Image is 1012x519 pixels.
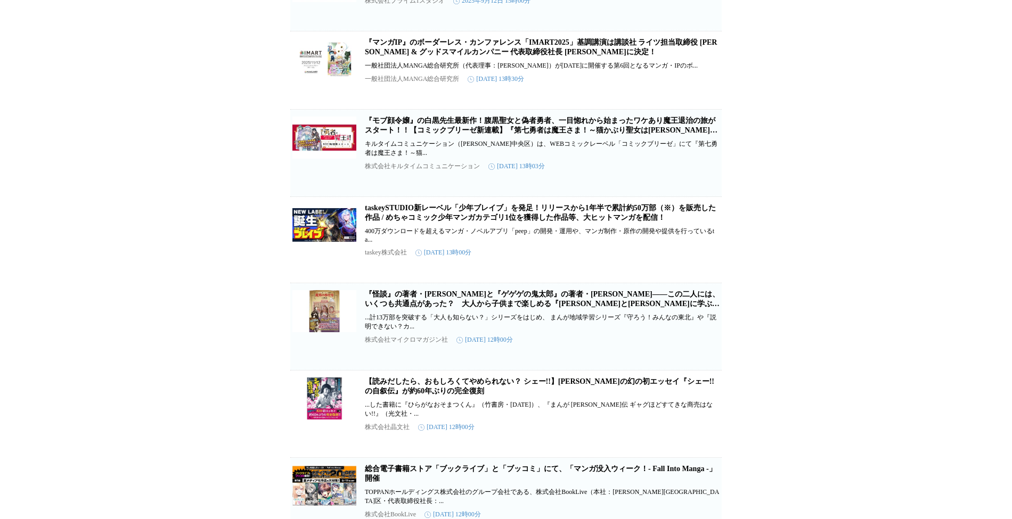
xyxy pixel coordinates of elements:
p: 一般社団法人MANGA総合研究所 [365,75,459,84]
time: [DATE] 12時00分 [418,423,475,432]
time: [DATE] 13時03分 [488,162,545,171]
a: 『モブ顔令嬢』の白黒先生最新作！腹黒聖女と偽者勇者、一目惚れから始まったワケあり魔王退治の旅がスタート！！【コミックブリーゼ新連載】『第七勇者は魔王さま！～猫かぶり聖女は[PERSON_NAME... [365,117,717,144]
a: 『怪談』の著者・[PERSON_NAME]と『ゲゲゲの鬼太郎』の著者・[PERSON_NAME]――この二人には、いくつも共通点があった？ 大人から子供まで楽しめる『[PERSON_NAME]と... [365,290,720,317]
p: 株式会社マイクロマガジン社 [365,335,448,344]
p: ...した書籍に『ひらがなおそまつくん』（竹書房・[DATE]）、『まんが [PERSON_NAME]伝 ギャグほどすてきな商売はない!!』（光文社・... [365,400,720,418]
p: 一般社団法人MANGA総合研究所（代表理事：[PERSON_NAME]）が[DATE]に開催する第6回となるマンガ・IPのボ... [365,61,720,70]
img: 【読みだしたら、おもしろくてやめられない？ シェー!!】赤塚不二夫の幻の初エッセイ『シェー!!の自叙伝』が約60年ぶりの完全復刻 [292,377,356,419]
p: TOPPANホールディングス株式会社のグループ会社である、株式会社BookLive（本社：[PERSON_NAME][GEOGRAPHIC_DATA]区・代表取締役社長：... [365,488,720,506]
a: 総合電子書籍ストア「ブックライブ」と「ブッコミ」にて、「マンガ没入ウィーク！- Fall Into Manga -」開催 [365,465,716,482]
p: キルタイムコミュニケーション（[PERSON_NAME]中央区）は、WEBコミックレーベル「コミックブリーゼ」にて『第七勇者は魔王さま！～猫... [365,139,720,158]
p: 株式会社BookLive [365,510,416,519]
time: [DATE] 12時00分 [425,510,481,519]
a: taskeySTUDIO新レーベル「少年ブレイブ」を発足！リリースから1年半で累計約50万部（※）を販売した作品 / めちゃコミック少年マンガカテゴリ1位を獲得した作品等、大ヒットマンガを配信！ [365,204,716,221]
img: 『モブ顔令嬢』の白黒先生最新作！腹黒聖女と偽者勇者、一目惚れから始まったワケあり魔王退治の旅がスタート！！【コミックブリーゼ新連載】『第七勇者は魔王さま！～猫かぶり聖女はラスボスと共に旅をする～』 [292,116,356,159]
p: 株式会社晶文社 [365,423,410,432]
img: 『怪談』の著者・小泉八雲と『ゲゲゲの鬼太郎』の著者・水木しげる――この二人には、いくつも共通点があった？ 大人から子供まで楽しめる『小泉八雲と水木しげるに学ぶ 異界の歩き方』9月12日発売！ [292,290,356,332]
time: [DATE] 12時00分 [456,335,513,344]
img: taskeySTUDIO新レーベル「少年ブレイブ」を発足！リリースから1年半で累計約50万部（※）を販売した作品 / めちゃコミック少年マンガカテゴリ1位を獲得した作品等、大ヒットマンガを配信！ [292,203,356,246]
img: 総合電子書籍ストア「ブックライブ」と「ブッコミ」にて、「マンガ没入ウィーク！- Fall Into Manga -」開催 [292,464,356,507]
p: ...計13万部を突破する「大人も知らない？」シリーズをはじめ、 まんが地域学習シリーズ『守ろう！みんなの東北』や『説明できない？カ... [365,313,720,331]
a: 『マンガIP』のボーダーレス・カンファレンス「IMART2025」基調講演は講談社 ライツ担当取締役 [PERSON_NAME] & グッドスマイルカンパニー 代表取締役社長 [PERSON_N... [365,38,717,56]
p: 400万ダウンロードを超えるマンガ・ノベルアプリ「peep」の開発・運用や、マンガ制作・原作の開発や提供を行っているta... [365,227,720,244]
time: [DATE] 13時30分 [468,75,524,84]
p: taskey株式会社 [365,248,407,257]
time: [DATE] 13時00分 [415,248,472,257]
p: 株式会社キルタイムコミュニケーション [365,162,480,171]
a: 【読みだしたら、おもしろくてやめられない？ シェー!!】[PERSON_NAME]の幻の初エッセイ『シェー!!の自叙伝』が約60年ぶりの完全復刻 [365,377,714,395]
img: 『マンガIP』のボーダーレス・カンファレンス「IMART2025」基調講演は講談社 ライツ担当取締役 角田 真敏氏 & グッドスマイルカンパニー 代表取締役社長 岩佐 厳太郎氏に決定！ [292,38,356,80]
